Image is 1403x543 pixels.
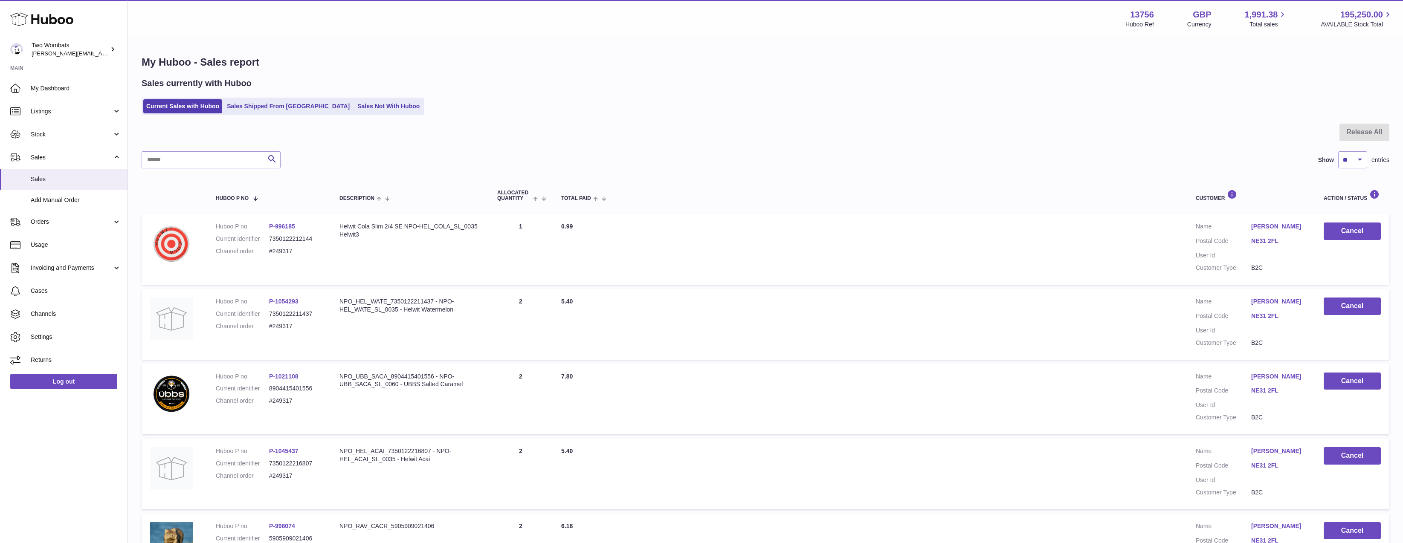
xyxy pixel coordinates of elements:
dt: Customer Type [1196,339,1251,347]
button: Cancel [1324,373,1381,390]
span: Invoicing and Payments [31,264,112,272]
a: NE31 2FL [1251,312,1307,320]
dt: Postal Code [1196,462,1251,472]
a: [PERSON_NAME] [1251,373,1307,381]
span: ALLOCATED Quantity [497,190,531,201]
span: Usage [31,241,121,249]
span: Sales [31,153,112,162]
dt: Postal Code [1196,312,1251,322]
dt: Current identifier [216,384,269,393]
span: 1,991.38 [1245,9,1278,20]
dd: 5905909021406 [269,534,322,543]
a: NE31 2FL [1251,387,1307,395]
dd: 7350122216807 [269,459,322,468]
dt: Huboo P no [216,222,269,231]
a: P-998074 [269,523,295,529]
button: Cancel [1324,297,1381,315]
dt: Customer Type [1196,264,1251,272]
label: Show [1318,156,1334,164]
a: P-1045437 [269,448,299,454]
div: NPO_HEL_ACAI_7350122216807 - NPO-HEL_ACAI_SL_0035 - Helwit Acai [339,447,480,463]
span: Channels [31,310,121,318]
div: Currency [1187,20,1212,29]
div: NPO_UBB_SACA_8904415401556 - NPO-UBB_SACA_SL_0060 - UBBS Salted Caramel [339,373,480,389]
td: 1 [489,214,553,285]
a: Current Sales with Huboo [143,99,222,113]
dt: Name [1196,373,1251,383]
img: no-photo.jpg [150,297,193,340]
dt: Huboo P no [216,297,269,306]
a: [PERSON_NAME] [1251,222,1307,231]
span: Description [339,196,374,201]
span: 195,250.00 [1340,9,1383,20]
dd: B2C [1251,339,1307,347]
dt: Postal Code [1196,387,1251,397]
dt: Channel order [216,247,269,255]
span: Huboo P no [216,196,249,201]
dt: Postal Code [1196,237,1251,247]
span: Returns [31,356,121,364]
button: Cancel [1324,222,1381,240]
strong: 13756 [1130,9,1154,20]
span: Listings [31,107,112,116]
span: 7.80 [561,373,573,380]
dt: Channel order [216,472,269,480]
a: Sales Not With Huboo [354,99,423,113]
a: Sales Shipped From [GEOGRAPHIC_DATA] [224,99,353,113]
dt: Huboo P no [216,522,269,530]
button: Cancel [1324,447,1381,465]
td: 2 [489,289,553,360]
dt: User Id [1196,326,1251,335]
h1: My Huboo - Sales report [142,55,1389,69]
dt: Huboo P no [216,373,269,381]
dd: B2C [1251,413,1307,422]
h2: Sales currently with Huboo [142,78,252,89]
dt: Name [1196,297,1251,308]
img: alan@twowombats.com [10,43,23,56]
span: Cases [31,287,121,295]
span: Total paid [561,196,591,201]
a: NE31 2FL [1251,237,1307,245]
a: Log out [10,374,117,389]
dt: Customer Type [1196,413,1251,422]
strong: GBP [1193,9,1211,20]
dd: B2C [1251,488,1307,497]
span: Orders [31,218,112,226]
a: [PERSON_NAME] [1251,522,1307,530]
span: 5.40 [561,448,573,454]
dt: Channel order [216,397,269,405]
div: Customer [1196,190,1307,201]
div: Two Wombats [32,41,108,58]
dd: 8904415401556 [269,384,322,393]
span: Total sales [1249,20,1287,29]
a: [PERSON_NAME] [1251,447,1307,455]
dd: B2C [1251,264,1307,272]
dt: Name [1196,522,1251,532]
span: My Dashboard [31,84,121,92]
button: Cancel [1324,522,1381,540]
div: Action / Status [1324,190,1381,201]
dt: Current identifier [216,534,269,543]
span: 5.40 [561,298,573,305]
span: Stock [31,130,112,139]
span: AVAILABLE Stock Total [1321,20,1393,29]
img: 137561732735234.jpg [150,373,193,415]
dt: Name [1196,447,1251,457]
span: Add Manual Order [31,196,121,204]
dd: #249317 [269,322,322,330]
img: Helwit_Cola_Slim_2_4_Nicotine_Pouches-7350122212144.webp [150,222,193,265]
dt: Current identifier [216,459,269,468]
span: [PERSON_NAME][EMAIL_ADDRESS][DOMAIN_NAME] [32,50,171,57]
a: 1,991.38 Total sales [1245,9,1288,29]
a: NE31 2FL [1251,462,1307,470]
dt: Huboo P no [216,447,269,455]
a: P-1021108 [269,373,299,380]
dd: #249317 [269,472,322,480]
td: 2 [489,364,553,435]
span: 6.18 [561,523,573,529]
div: Helwit Cola Slim 2/4 SE NPO-HEL_COLA_SL_0035 Helwit3 [339,222,480,239]
div: Huboo Ref [1125,20,1154,29]
span: 0.99 [561,223,573,230]
dt: Current identifier [216,310,269,318]
a: P-1054293 [269,298,299,305]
